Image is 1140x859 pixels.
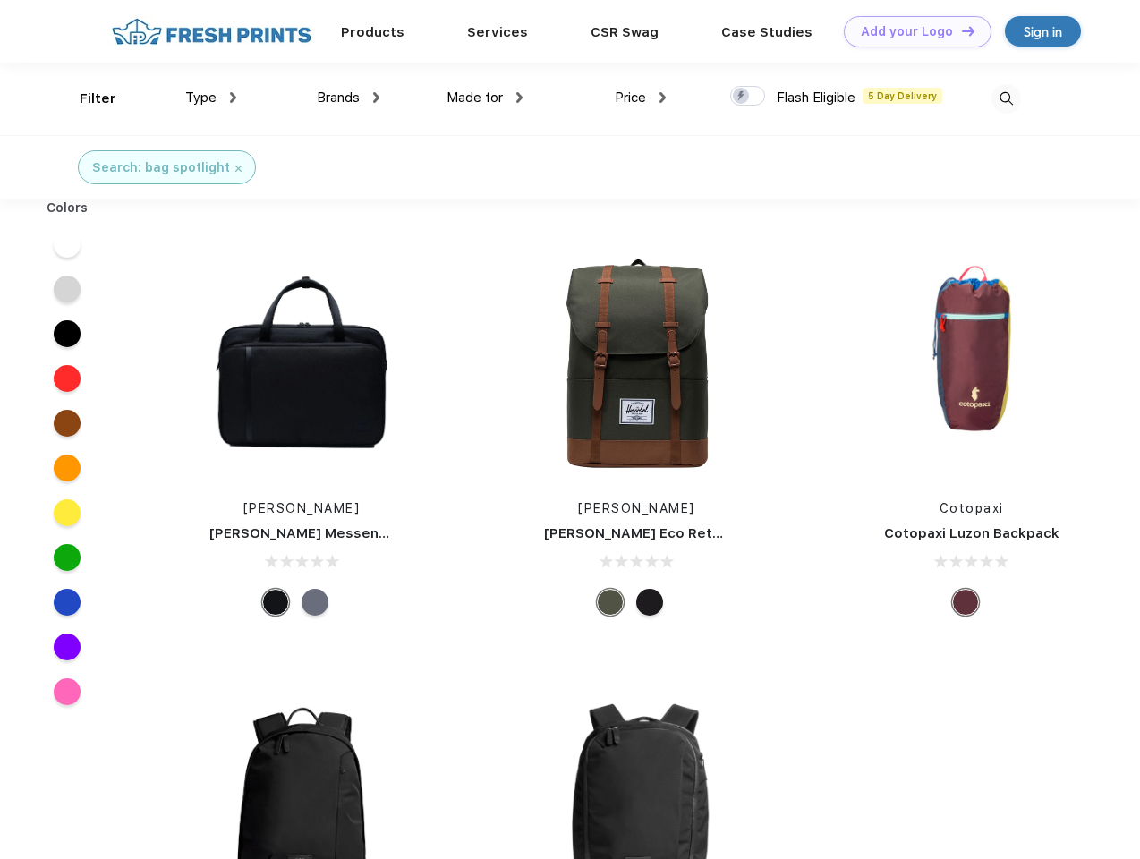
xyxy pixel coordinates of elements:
div: Sign in [1024,21,1062,42]
a: Sign in [1005,16,1081,47]
img: filter_cancel.svg [235,166,242,172]
img: dropdown.png [373,92,379,103]
a: [PERSON_NAME] [578,501,695,515]
img: func=resize&h=266 [853,243,1091,481]
a: Cotopaxi Luzon Backpack [884,525,1059,541]
img: func=resize&h=266 [517,243,755,481]
img: dropdown.png [516,92,523,103]
div: Search: bag spotlight [92,158,230,177]
div: Surprise [952,589,979,616]
a: [PERSON_NAME] [243,501,361,515]
div: Colors [33,199,102,217]
a: Products [341,24,404,40]
span: Brands [317,89,360,106]
div: Add your Logo [861,24,953,39]
img: desktop_search.svg [991,84,1021,114]
span: Price [615,89,646,106]
div: Forest [597,589,624,616]
span: 5 Day Delivery [863,88,942,104]
img: func=resize&h=266 [183,243,421,481]
a: [PERSON_NAME] Messenger [209,525,403,541]
a: [PERSON_NAME] Eco Retreat 15" Computer Backpack [544,525,910,541]
div: Filter [80,89,116,109]
div: Black [262,589,289,616]
img: dropdown.png [230,92,236,103]
a: Cotopaxi [940,501,1004,515]
span: Type [185,89,217,106]
img: fo%20logo%202.webp [106,16,317,47]
img: dropdown.png [659,92,666,103]
span: Made for [447,89,503,106]
span: Flash Eligible [777,89,855,106]
img: DT [962,26,974,36]
div: Black [636,589,663,616]
div: Raven Crosshatch [302,589,328,616]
